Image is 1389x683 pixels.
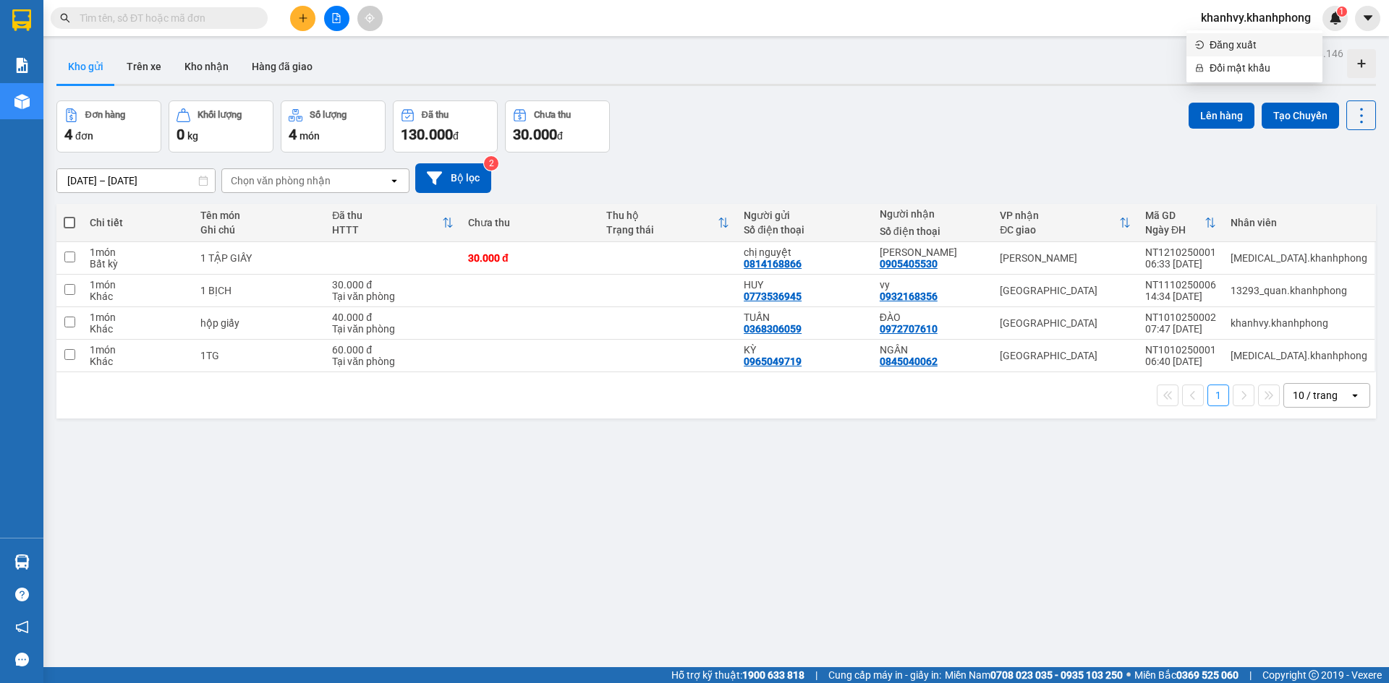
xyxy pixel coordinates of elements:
div: 1TG [200,350,318,361]
span: Cung cấp máy in - giấy in: [828,667,941,683]
div: VP nhận [1000,210,1119,221]
div: vy [880,279,986,291]
div: Khác [90,323,186,335]
div: Chọn văn phòng nhận [231,173,331,188]
div: ĐÀO [880,312,986,323]
div: 1 món [90,279,186,291]
div: 0932168356 [880,291,938,302]
div: 07:47 [DATE] [1145,323,1216,335]
button: Kho gửi [56,49,115,84]
div: 0368306059 [744,323,802,335]
div: Khác [90,356,186,367]
button: Kho nhận [173,49,240,84]
div: 13293_quan.khanhphong [1231,285,1367,296]
img: warehouse-icon [14,554,30,570]
div: 0773536945 [744,291,802,302]
strong: 1900 633 818 [742,669,804,681]
button: file-add [324,6,349,31]
span: 4 [289,126,297,143]
div: NT1010250002 [1145,312,1216,323]
div: hộp giấy [200,317,318,329]
div: Số lượng [310,110,347,120]
div: 1 TẬP GIẤY [200,252,318,264]
div: 1 món [90,246,186,258]
div: 40.000 đ [332,312,454,323]
span: 4 [64,126,72,143]
div: Mã GD [1145,210,1205,221]
div: 0905405530 [880,258,938,270]
div: 06:33 [DATE] [1145,258,1216,270]
span: | [815,667,817,683]
div: 06:40 [DATE] [1145,356,1216,367]
span: 130.000 [401,126,453,143]
div: THUY HẰNG [880,246,986,258]
span: món [300,130,320,142]
strong: 0369 525 060 [1176,669,1239,681]
div: Chi tiết [90,217,186,228]
img: icon-new-feature [1329,12,1342,25]
span: khanhvy.khanhphong [1189,9,1322,27]
div: Bất kỳ [90,258,186,270]
div: NT1110250006 [1145,279,1216,291]
button: Khối lượng0kg [169,100,273,153]
div: 1 món [90,344,186,356]
div: Ghi chú [200,224,318,236]
div: 30.000 đ [468,252,592,264]
div: NT1010250001 [1145,344,1216,356]
div: [GEOGRAPHIC_DATA] [1000,350,1131,361]
span: đ [453,130,459,142]
div: 1 món [90,312,186,323]
div: [PERSON_NAME] [1000,252,1131,264]
span: | [1249,667,1252,683]
div: 0814168866 [744,258,802,270]
span: plus [298,13,308,23]
img: solution-icon [14,58,30,73]
div: Chưa thu [468,217,592,228]
div: tham.khanhphong [1231,350,1367,361]
span: search [60,13,70,23]
div: Tại văn phòng [332,291,454,302]
button: Bộ lọc [415,163,491,193]
span: file-add [331,13,341,23]
button: Đơn hàng4đơn [56,100,161,153]
button: Chưa thu30.000đ [505,100,610,153]
div: 60.000 đ [332,344,454,356]
span: 30.000 [513,126,557,143]
span: Hỗ trợ kỹ thuật: [671,667,804,683]
div: Trạng thái [606,224,718,236]
div: khanhvy.khanhphong [1231,317,1367,329]
div: Số điện thoại [880,225,986,237]
div: NT1210250001 [1145,246,1216,258]
div: NGÂN [880,344,986,356]
span: Đăng xuất [1210,37,1314,53]
div: Ngày ĐH [1145,224,1205,236]
div: tham.khanhphong [1231,252,1367,264]
div: Nhân viên [1231,217,1367,228]
button: plus [290,6,315,31]
div: Khối lượng [197,110,242,120]
span: đ [557,130,563,142]
div: HTTT [332,224,442,236]
th: Toggle SortBy [325,204,461,242]
span: question-circle [15,588,29,601]
button: 1 [1207,385,1229,406]
div: Khác [90,291,186,302]
button: Lên hàng [1189,103,1254,129]
span: 0 [177,126,184,143]
div: Đã thu [422,110,449,120]
div: 0965049719 [744,356,802,367]
div: HUY [744,279,865,291]
span: login [1195,40,1204,49]
div: 0972707610 [880,323,938,335]
th: Toggle SortBy [993,204,1138,242]
div: TUẤN [744,312,865,323]
div: 1 BỊCH [200,285,318,296]
th: Toggle SortBy [1138,204,1223,242]
div: 10 / trang [1293,388,1338,403]
sup: 2 [484,156,498,171]
input: Select a date range. [57,169,215,192]
div: Người nhận [880,208,986,220]
sup: 1 [1337,7,1347,17]
span: caret-down [1362,12,1375,25]
div: [GEOGRAPHIC_DATA] [1000,317,1131,329]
